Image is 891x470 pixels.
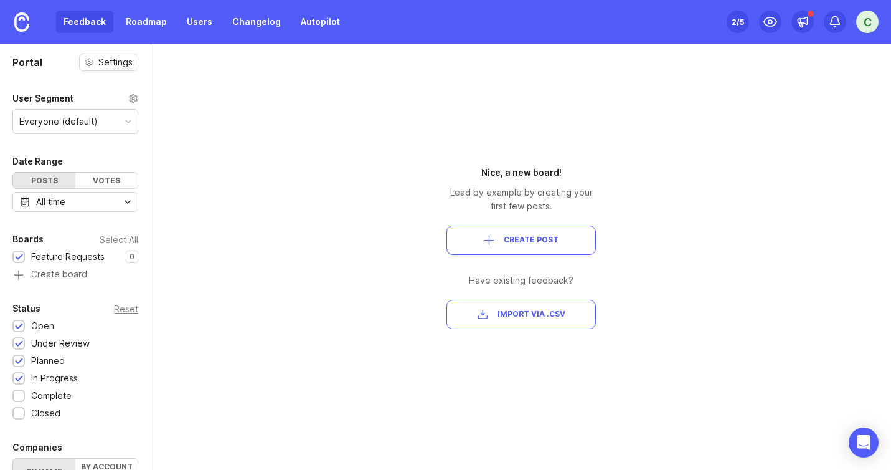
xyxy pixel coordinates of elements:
[293,11,347,33] a: Autopilot
[446,166,596,180] div: Nice, a new board!
[504,235,559,246] span: Create Post
[31,337,90,350] div: Under Review
[100,236,138,243] div: Select All
[446,300,596,329] button: Import via .csv
[727,11,749,33] button: 2/5
[12,232,44,247] div: Boards
[98,56,133,69] span: Settings
[31,354,65,368] div: Planned
[118,197,138,207] svg: toggle icon
[12,270,138,281] a: Create board
[179,11,220,33] a: Users
[36,195,65,209] div: All time
[12,91,73,106] div: User Segment
[31,250,105,264] div: Feature Requests
[12,440,62,455] div: Companies
[446,274,596,287] div: Have existing feedback?
[12,154,63,169] div: Date Range
[446,186,596,213] div: Lead by example by creating your first few posts.
[31,372,78,385] div: In Progress
[31,389,72,403] div: Complete
[12,301,40,316] div: Status
[114,305,138,312] div: Reset
[19,115,98,128] div: Everyone (default)
[225,11,288,33] a: Changelog
[732,13,744,31] div: 2 /5
[79,54,138,71] button: Settings
[75,173,138,188] div: Votes
[130,252,134,262] p: 0
[118,11,174,33] a: Roadmap
[13,173,75,188] div: Posts
[12,55,42,70] h1: Portal
[446,226,596,255] button: Create Post
[849,428,879,458] div: Open Intercom Messenger
[31,406,60,420] div: Closed
[31,319,54,333] div: Open
[856,11,879,33] button: C
[497,309,565,320] span: Import via .csv
[14,12,29,32] img: Canny Home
